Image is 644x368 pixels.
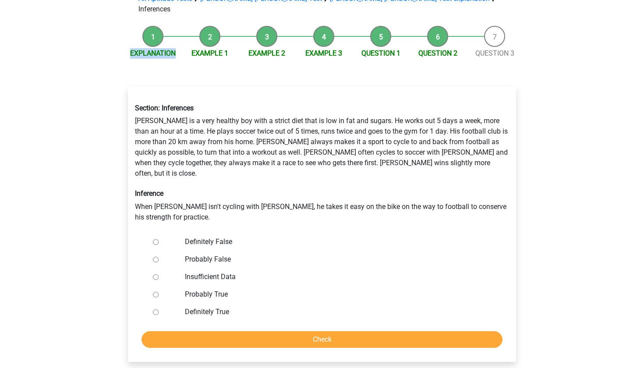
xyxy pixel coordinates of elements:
[130,49,176,57] a: Explanation
[135,189,509,198] h6: Inference
[185,307,488,317] label: Definitely True
[128,97,516,229] div: [PERSON_NAME] is a very healthy boy with a strict diet that is low in fat and sugars. He works ou...
[361,49,400,57] a: Question 1
[185,237,488,247] label: Definitely False
[305,49,342,57] a: Example 3
[191,49,228,57] a: Example 1
[475,49,514,57] a: Question 3
[142,331,502,348] input: Check
[185,289,488,300] label: Probably True
[135,104,509,112] h6: Section: Inferences
[248,49,285,57] a: Example 2
[185,254,488,265] label: Probably False
[185,272,488,282] label: Insufficient Data
[418,49,457,57] a: Question 2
